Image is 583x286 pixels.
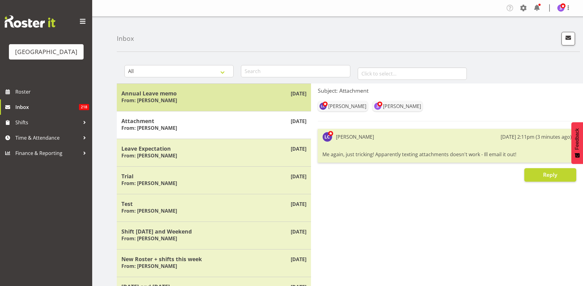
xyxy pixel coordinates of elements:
[291,173,306,180] p: [DATE]
[15,149,80,158] span: Finance & Reporting
[543,171,557,178] span: Reply
[5,15,55,28] img: Rosterit website logo
[121,235,177,242] h6: From: [PERSON_NAME]
[291,145,306,153] p: [DATE]
[15,133,80,142] span: Time & Attendance
[121,153,177,159] h6: From: [PERSON_NAME]
[524,168,576,182] button: Reply
[322,132,332,142] img: laurie-cook11580.jpg
[15,47,77,56] div: [GEOGRAPHIC_DATA]
[121,118,306,124] h5: Attachment
[121,256,306,262] h5: New Roster + shifts this week
[121,97,177,103] h6: From: [PERSON_NAME]
[241,65,350,77] input: Search
[79,104,89,110] span: 218
[291,118,306,125] p: [DATE]
[358,68,467,80] input: Click to select...
[374,102,381,110] img: jade-johnson1105.jpg
[319,102,327,110] img: laurie-cook11580.jpg
[571,122,583,164] button: Feedback - Show survey
[322,149,572,160] div: Me again, just tricking! Apparently texting attachments doesn't work - Ill email it out!
[121,125,177,131] h6: From: [PERSON_NAME]
[121,228,306,235] h5: Shift [DATE] and Weekend
[121,208,177,214] h6: From: [PERSON_NAME]
[15,87,89,96] span: Roster
[15,118,80,127] span: Shifts
[15,102,79,112] span: Inbox
[291,256,306,263] p: [DATE]
[291,200,306,208] p: [DATE]
[501,133,572,141] div: [DATE] 2:11pm (3 minutes ago)
[121,145,306,152] h5: Leave Expectation
[121,173,306,180] h5: Trial
[121,263,177,269] h6: From: [PERSON_NAME]
[328,102,366,110] div: [PERSON_NAME]
[121,200,306,207] h5: Test
[121,180,177,186] h6: From: [PERSON_NAME]
[318,87,576,94] h5: Subject: Attachment
[383,102,421,110] div: [PERSON_NAME]
[291,228,306,235] p: [DATE]
[117,35,134,42] h4: Inbox
[557,4,565,12] img: jade-johnson1105.jpg
[574,128,580,150] span: Feedback
[121,90,306,97] h5: Annual Leave memo
[291,90,306,97] p: [DATE]
[336,133,374,141] div: [PERSON_NAME]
